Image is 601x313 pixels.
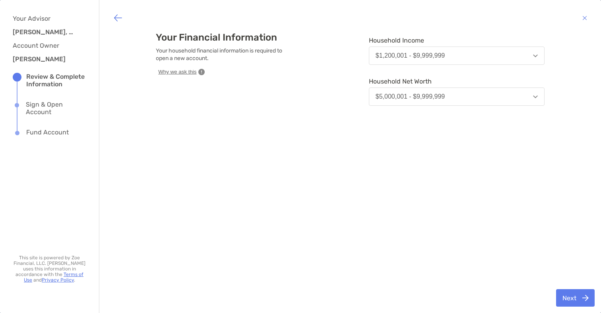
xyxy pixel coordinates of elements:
[369,87,545,106] button: $5,000,001 - $9,999,999
[582,13,587,23] img: button icon
[582,295,589,301] img: button icon
[156,32,291,43] h3: Your Financial Information
[369,47,545,65] button: $1,200,001 - $9,999,999
[13,28,76,36] h3: [PERSON_NAME], CFA®, CEPA®
[24,272,83,283] a: Terms of Use
[158,68,196,76] span: Why we ask this
[533,95,538,98] img: Open dropdown arrow
[26,128,69,137] div: Fund Account
[42,277,74,283] a: Privacy Policy
[369,37,545,44] span: Household Income
[26,73,86,88] div: Review & Complete Information
[13,55,76,63] h3: [PERSON_NAME]
[376,52,445,59] div: $1,200,001 - $9,999,999
[13,15,80,22] h4: Your Advisor
[376,93,445,100] div: $5,000,001 - $9,999,999
[156,47,291,62] p: Your household financial information is required to open a new account.
[533,54,538,57] img: Open dropdown arrow
[556,289,595,307] button: Next
[13,42,80,49] h4: Account Owner
[156,68,207,76] button: Why we ask this
[369,78,545,85] span: Household Net Worth
[13,255,86,283] p: This site is powered by Zoe Financial, LLC. [PERSON_NAME] uses this information in accordance wit...
[26,101,86,116] div: Sign & Open Account
[113,13,123,23] img: button icon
